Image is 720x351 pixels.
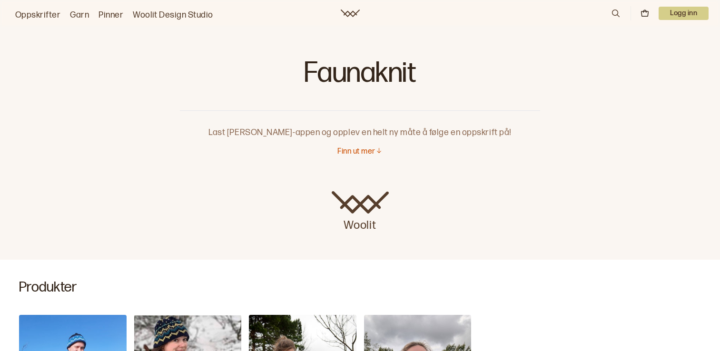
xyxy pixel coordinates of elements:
a: Woolit Design Studio [133,9,213,22]
a: Oppskrifter [15,9,60,22]
a: Woolit [341,10,360,17]
p: Woolit [332,214,389,233]
h1: Faunaknit [180,57,540,95]
a: Pinner [99,9,123,22]
img: Woolit [332,191,389,214]
button: Finn ut mer [337,147,382,157]
p: Logg inn [659,7,709,20]
a: Woolit [332,191,389,233]
a: Garn [70,9,89,22]
p: Finn ut mer [337,147,375,157]
button: User dropdown [659,7,709,20]
p: Last [PERSON_NAME]-appen og opplev en helt ny måte å følge en oppskrift på! [180,111,540,139]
